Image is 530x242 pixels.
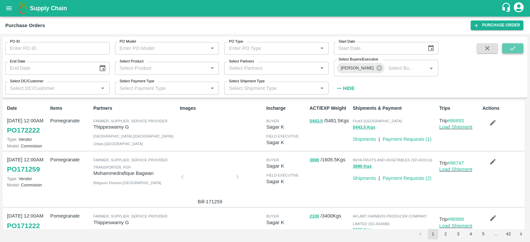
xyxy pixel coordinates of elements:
[185,198,235,205] p: Bill-171259
[117,44,206,53] input: Enter PO Model
[337,65,378,72] span: [PERSON_NAME]
[266,162,307,170] p: Sagar K
[339,57,378,62] label: Select Buyers/Executive
[376,133,380,143] div: |
[30,4,501,13] a: Supply Chain
[1,1,17,16] button: open drawer
[208,84,217,93] button: Open
[353,124,375,131] button: 5443.5 Kgs
[513,1,525,15] div: account of current user
[93,123,177,131] p: Thippeswamy G
[428,229,438,239] button: page 1
[343,86,354,91] strong: Hide
[439,167,472,172] a: Load Shipment
[353,226,372,234] button: 2100 Kgs
[376,172,380,182] div: |
[229,59,254,64] label: Select Partners
[7,182,20,187] span: Model:
[353,137,376,142] a: Shipments
[427,64,436,72] button: Open
[30,5,67,12] b: Supply Chain
[7,182,47,188] p: Commision
[448,118,464,123] a: #86893
[7,212,47,220] p: [DATE] 12:00AM
[339,39,355,44] label: Start Date
[208,64,217,72] button: Open
[266,105,307,112] p: Incharge
[50,212,90,220] p: Pomegranate
[93,181,161,185] span: Belgaum Division , [GEOGRAPHIC_DATA]
[439,124,472,130] a: Load Shipment
[7,220,40,232] a: PO171222
[353,163,372,170] button: 3690 Kgs
[309,213,319,220] button: 2100
[337,63,385,73] div: [PERSON_NAME]
[226,84,307,92] input: Select Shipment Type
[93,214,168,218] span: Farmer, Supplier, Service Provider
[471,20,523,30] a: Purchase Order
[17,2,30,15] img: logo
[98,84,107,93] button: Open
[439,159,480,167] p: Trip
[7,84,97,92] input: Select DC/Customer
[226,44,316,53] input: Enter PO Type
[353,176,376,181] a: Shipments
[7,176,47,182] p: Vendor
[425,42,437,55] button: Choose date
[120,79,154,84] label: Select Payment Type
[229,79,265,84] label: Select Shipment Type
[7,117,47,124] p: [DATE] 12:00AM
[117,64,206,72] input: Select Product
[7,163,40,175] a: PO171259
[266,158,279,162] span: buyer
[7,105,47,112] p: Date
[439,223,472,228] a: Load Shipment
[309,117,350,125] p: / 5481.5 Kgs
[7,156,47,163] p: [DATE] 12:00AM
[478,229,489,239] button: Go to page 5
[5,42,110,55] input: Enter PO ID
[7,137,17,142] span: Type:
[50,156,90,163] p: Pomegranate
[10,39,20,44] label: PO ID
[10,59,25,64] label: End Date
[93,119,168,123] span: Farmer, Supplier, Service Provider
[309,156,319,164] button: 3690
[309,117,323,125] button: 5443.5
[7,136,47,142] p: Vendor
[383,137,432,142] a: Payment Requests (1)
[117,84,198,92] input: Select Payment Type
[93,134,174,145] span: [GEOGRAPHIC_DATA] ([GEOGRAPHIC_DATA]) Urban , [GEOGRAPHIC_DATA]
[7,143,20,148] span: Model:
[10,79,43,84] label: Select DC/Customer
[353,158,432,162] span: INIYA FRUITS AND VEGETABLES (SO-603114)
[448,217,464,222] a: #86888
[93,105,177,112] p: Partners
[120,59,143,64] label: Select Product
[353,105,437,112] p: Shipments & Payment
[309,212,350,220] p: / 3400 Kgs
[7,124,40,136] a: PO172222
[353,214,427,225] span: AFLABT FARMERS PRODUCER COMPANY LIMITED (SO-603486)
[266,123,307,131] p: Sagar K
[5,62,93,74] input: End Date
[318,84,326,93] button: Open
[266,139,307,146] p: Sagar K
[501,2,513,14] div: customer-support
[180,105,264,112] p: Images
[334,83,356,94] button: Hide
[453,229,463,239] button: Go to page 3
[5,21,45,30] div: Purchase Orders
[448,160,464,166] a: #86747
[309,105,350,112] p: ACT/EXP Weight
[96,62,109,74] button: Choose date
[465,229,476,239] button: Go to page 4
[266,219,307,226] p: Sagar K
[266,134,299,138] span: field executive
[383,176,432,181] a: Payment Requests (2)
[334,42,422,55] input: Start Date
[491,231,501,237] div: …
[266,214,279,218] span: buyer
[93,219,177,226] p: Thippeswamy G
[226,64,316,72] input: Select Partners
